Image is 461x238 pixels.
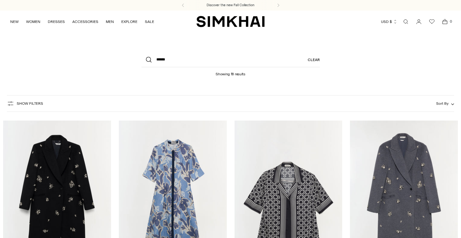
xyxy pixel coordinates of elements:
[436,101,449,106] span: Sort By
[413,15,425,28] a: Go to the account page
[196,15,265,28] a: SIMKHAI
[26,15,40,29] a: WOMEN
[400,15,412,28] a: Open search modal
[439,15,451,28] a: Open cart modal
[121,15,137,29] a: EXPLORE
[308,52,320,67] a: Clear
[426,15,438,28] a: Wishlist
[48,15,65,29] a: DRESSES
[436,100,454,107] button: Sort By
[145,15,154,29] a: SALE
[207,3,254,8] a: Discover the new Fall Collection
[448,19,454,24] span: 0
[10,15,19,29] a: NEW
[7,99,43,108] button: Show Filters
[106,15,114,29] a: MEN
[381,15,397,29] button: USD $
[216,67,245,76] h1: Showing 18 results
[17,101,43,106] span: Show Filters
[72,15,98,29] a: ACCESSORIES
[141,52,156,67] button: Search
